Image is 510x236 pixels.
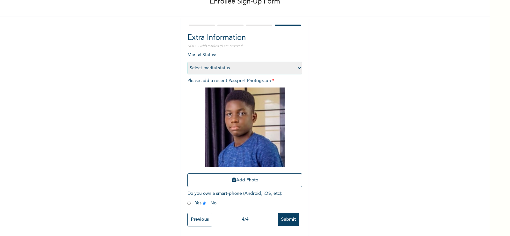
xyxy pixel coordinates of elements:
[278,213,299,226] input: Submit
[187,79,302,190] span: Please add a recent Passport Photograph
[187,191,282,205] span: Do you own a smart-phone (Android, iOS, etc) : Yes No
[187,32,302,44] h2: Extra Information
[212,216,278,223] div: 4 / 4
[187,173,302,187] button: Add Photo
[187,53,302,70] span: Marital Status :
[205,88,285,167] img: Crop
[187,213,212,226] input: Previous
[187,44,302,49] p: NOTE: Fields marked (*) are required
